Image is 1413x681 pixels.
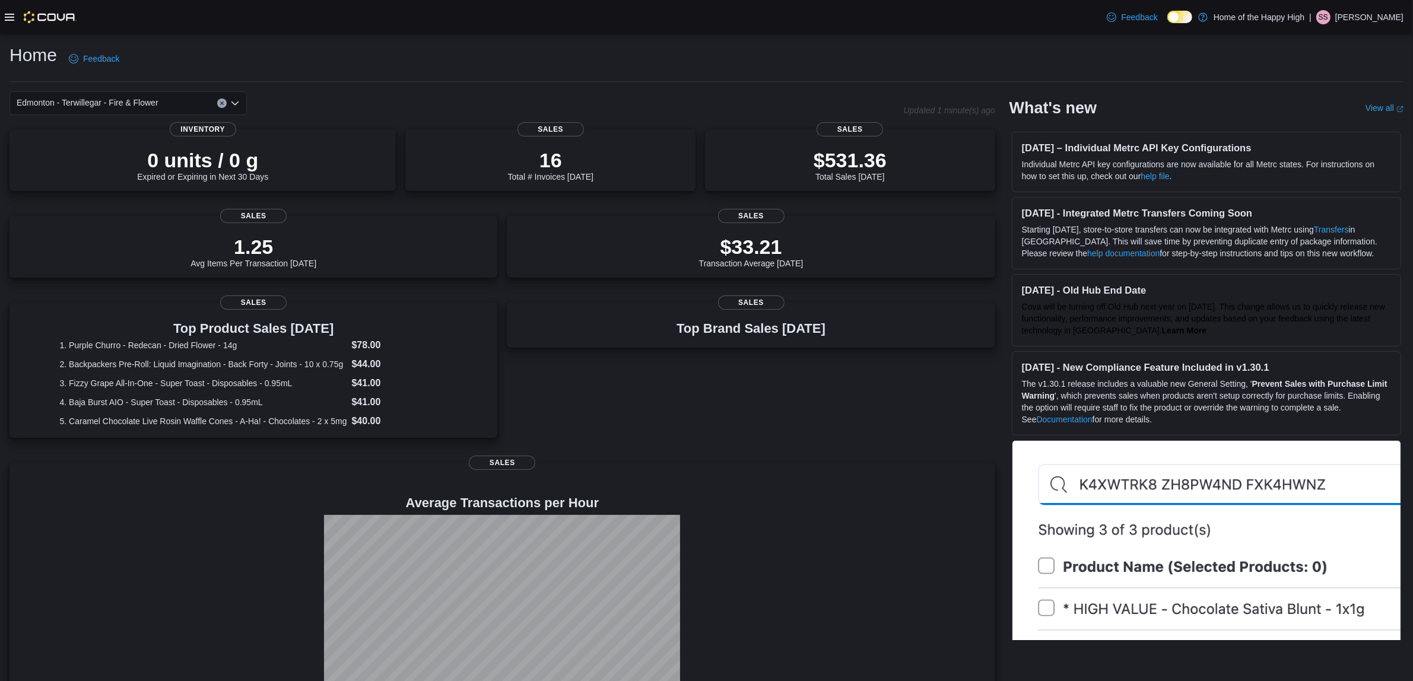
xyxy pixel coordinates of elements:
button: Clear input [217,98,227,108]
dt: 2. Backpackers Pre-Roll: Liquid Imagination - Back Forty - Joints - 10 x 0.75g [60,358,347,370]
p: [PERSON_NAME] [1335,10,1404,24]
div: Total # Invoices [DATE] [508,148,593,182]
span: Edmonton - Terwillegar - Fire & Flower [17,96,158,110]
dd: $41.00 [352,395,447,409]
a: Transfers [1314,225,1349,234]
h3: [DATE] - Old Hub End Date [1022,284,1391,296]
p: | [1309,10,1312,24]
span: Sales [220,209,287,223]
span: Sales [718,295,785,310]
a: Feedback [64,47,124,71]
a: Feedback [1102,5,1162,29]
a: Learn More [1162,326,1206,335]
div: Transaction Average [DATE] [699,235,804,268]
span: Sales [718,209,785,223]
p: $531.36 [814,148,887,172]
strong: Prevent Sales with Purchase Limit Warning [1022,379,1387,400]
div: Sativa Simpson [1316,10,1331,24]
span: Sales [817,122,883,136]
dd: $40.00 [352,414,447,428]
p: Home of the Happy High [1214,10,1304,24]
p: 0 units / 0 g [137,148,268,172]
div: Avg Items Per Transaction [DATE] [190,235,316,268]
p: Individual Metrc API key configurations are now available for all Metrc states. For instructions ... [1022,158,1391,182]
span: SS [1319,10,1328,24]
dd: $78.00 [352,338,447,352]
span: Feedback [83,53,119,65]
a: View allExternal link [1366,103,1404,113]
span: Feedback [1121,11,1157,23]
p: $33.21 [699,235,804,259]
p: The v1.30.1 release includes a valuable new General Setting, ' ', which prevents sales when produ... [1022,378,1391,425]
p: 16 [508,148,593,172]
a: help documentation [1087,249,1160,258]
dt: 3. Fizzy Grape All-In-One - Super Toast - Disposables - 0.95mL [60,377,347,389]
p: Starting [DATE], store-to-store transfers can now be integrated with Metrc using in [GEOGRAPHIC_D... [1022,224,1391,259]
dt: 1. Purple Churro - Redecan - Dried Flower - 14g [60,339,347,351]
span: Cova will be turning off Old Hub next year on [DATE]. This change allows us to quickly release ne... [1022,302,1385,335]
p: 1.25 [190,235,316,259]
span: Sales [220,295,287,310]
p: Updated 1 minute(s) ago [904,106,995,115]
h2: What's new [1009,98,1097,117]
input: Dark Mode [1167,11,1192,23]
a: help file [1141,171,1170,181]
h1: Home [9,43,57,67]
dd: $41.00 [352,376,447,390]
img: Cova [24,11,77,23]
button: Open list of options [230,98,240,108]
span: Sales [469,456,535,470]
h3: Top Product Sales [DATE] [60,322,447,336]
dt: 5. Caramel Chocolate Live Rosin Waffle Cones - A-Ha! - Chocolates - 2 x 5mg [60,415,347,427]
div: Total Sales [DATE] [814,148,887,182]
dd: $44.00 [352,357,447,371]
span: Sales [517,122,584,136]
h4: Average Transactions per Hour [19,496,986,510]
span: Inventory [170,122,236,136]
a: Documentation [1037,415,1093,424]
h3: Top Brand Sales [DATE] [677,322,825,336]
svg: External link [1396,106,1404,113]
dt: 4. Baja Burst AIO - Super Toast - Disposables - 0.95mL [60,396,347,408]
div: Expired or Expiring in Next 30 Days [137,148,268,182]
h3: [DATE] - Integrated Metrc Transfers Coming Soon [1022,207,1391,219]
h3: [DATE] - New Compliance Feature Included in v1.30.1 [1022,361,1391,373]
h3: [DATE] – Individual Metrc API Key Configurations [1022,142,1391,154]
